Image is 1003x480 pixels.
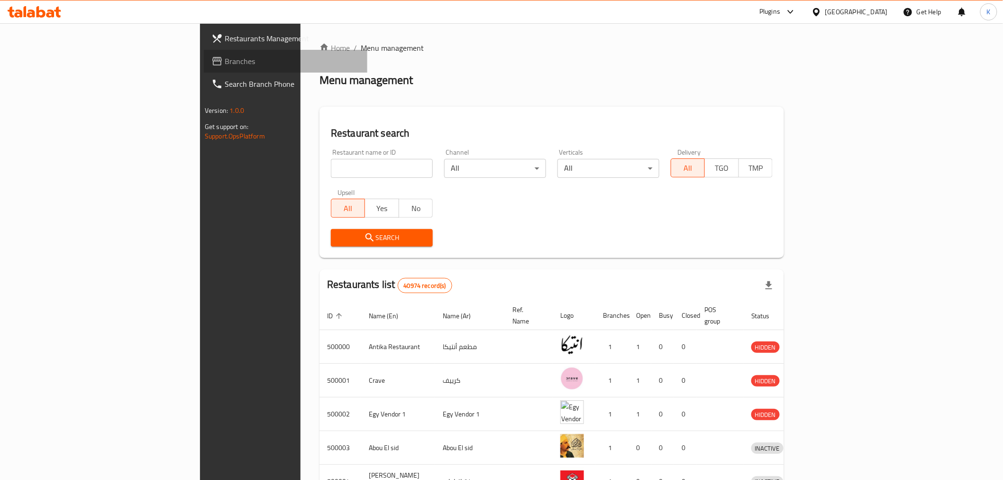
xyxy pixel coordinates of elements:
[704,304,732,327] span: POS group
[595,330,629,364] td: 1
[674,431,697,465] td: 0
[751,342,780,353] div: HIDDEN
[751,342,780,353] span: HIDDEN
[560,367,584,390] img: Crave
[327,310,345,322] span: ID
[225,33,360,44] span: Restaurants Management
[751,409,780,420] span: HIDDEN
[398,278,452,293] div: Total records count
[331,159,433,178] input: Search for restaurant name or ID..
[757,274,780,297] div: Export file
[365,199,399,218] button: Yes
[225,78,360,90] span: Search Branch Phone
[444,159,546,178] div: All
[651,301,674,330] th: Busy
[205,120,248,133] span: Get support on:
[435,330,505,364] td: مطعم أنتيكا
[205,130,265,142] a: Support.OpsPlatform
[595,431,629,465] td: 1
[629,330,651,364] td: 1
[560,400,584,424] img: Egy Vendor 1
[629,301,651,330] th: Open
[674,301,697,330] th: Closed
[361,42,424,54] span: Menu management
[338,232,425,244] span: Search
[759,6,780,18] div: Plugins
[560,434,584,458] img: Abou El sid
[225,55,360,67] span: Branches
[675,161,701,175] span: All
[331,126,773,140] h2: Restaurant search
[399,199,433,218] button: No
[205,104,228,117] span: Version:
[335,202,361,215] span: All
[361,397,435,431] td: Egy Vendor 1
[671,158,705,177] button: All
[751,376,780,387] span: HIDDEN
[674,397,697,431] td: 0
[369,310,410,322] span: Name (En)
[337,189,355,196] label: Upsell
[512,304,541,327] span: Ref. Name
[204,73,367,95] a: Search Branch Phone
[327,277,452,293] h2: Restaurants list
[595,301,629,330] th: Branches
[709,161,735,175] span: TGO
[674,330,697,364] td: 0
[751,310,782,322] span: Status
[560,333,584,357] img: Antika Restaurant
[443,310,483,322] span: Name (Ar)
[739,158,773,177] button: TMP
[361,330,435,364] td: Antika Restaurant
[398,281,452,290] span: 40974 record(s)
[319,42,784,54] nav: breadcrumb
[435,364,505,397] td: كرييف
[629,364,651,397] td: 1
[595,397,629,431] td: 1
[595,364,629,397] td: 1
[361,431,435,465] td: Abou El sid
[331,229,433,247] button: Search
[557,159,659,178] div: All
[677,149,701,156] label: Delivery
[369,202,395,215] span: Yes
[651,364,674,397] td: 0
[651,431,674,465] td: 0
[204,50,367,73] a: Branches
[743,161,769,175] span: TMP
[825,7,888,17] div: [GEOGRAPHIC_DATA]
[361,364,435,397] td: Crave
[553,301,595,330] th: Logo
[629,397,651,431] td: 1
[751,443,784,454] div: INACTIVE
[751,443,784,454] span: INACTIVE
[403,202,429,215] span: No
[704,158,739,177] button: TGO
[651,397,674,431] td: 0
[331,199,365,218] button: All
[204,27,367,50] a: Restaurants Management
[435,431,505,465] td: Abou El sid
[435,397,505,431] td: Egy Vendor 1
[651,330,674,364] td: 0
[629,431,651,465] td: 0
[987,7,991,17] span: K
[229,104,244,117] span: 1.0.0
[674,364,697,397] td: 0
